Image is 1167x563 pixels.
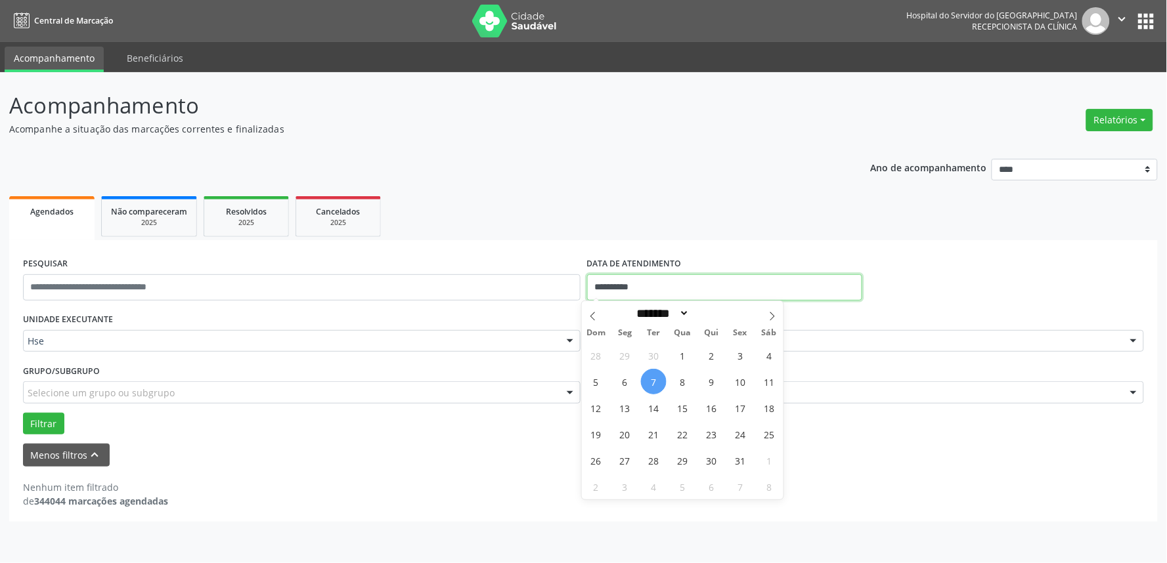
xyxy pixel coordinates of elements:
span: Outubro 30, 2025 [699,448,724,473]
button: Menos filtroskeyboard_arrow_up [23,444,110,467]
span: Novembro 6, 2025 [699,474,724,499]
select: Month [632,306,690,320]
span: Setembro 30, 2025 [641,343,667,368]
span: Novembro 4, 2025 [641,474,667,499]
span: Central de Marcação [34,15,113,26]
span: Qua [669,329,697,337]
span: Outubro 17, 2025 [728,395,753,421]
div: Hospital do Servidor do [GEOGRAPHIC_DATA] [907,10,1078,21]
span: Outubro 22, 2025 [670,421,695,447]
span: Não compareceram [111,206,187,217]
span: Outubro 12, 2025 [583,395,609,421]
span: Outubro 3, 2025 [728,343,753,368]
span: Outubro 9, 2025 [699,369,724,394]
label: Grupo/Subgrupo [23,361,100,381]
span: Dom [582,329,611,337]
span: Seg [611,329,640,337]
span: Cancelados [317,206,361,217]
span: Outubro 5, 2025 [583,369,609,394]
span: Outubro 13, 2025 [612,395,638,421]
div: 2025 [213,218,279,228]
input: Year [690,306,733,320]
span: Outubro 27, 2025 [612,448,638,473]
span: Outubro 8, 2025 [670,369,695,394]
span: Outubro 7, 2025 [641,369,667,394]
span: Hse [28,335,554,348]
span: Novembro 7, 2025 [728,474,753,499]
span: Ter [640,329,669,337]
span: Outubro 6, 2025 [612,369,638,394]
span: Setembro 28, 2025 [583,343,609,368]
button:  [1110,7,1135,35]
span: Outubro 28, 2025 [641,448,667,473]
span: Qui [697,329,726,337]
label: PESQUISAR [23,254,68,274]
p: Acompanhamento [9,89,813,122]
i:  [1115,12,1130,26]
div: Nenhum item filtrado [23,480,168,494]
span: Outubro 16, 2025 [699,395,724,421]
span: Outubro 31, 2025 [728,448,753,473]
span: Novembro 1, 2025 [757,448,782,473]
span: Outubro 15, 2025 [670,395,695,421]
span: Novembro 3, 2025 [612,474,638,499]
span: Outubro 4, 2025 [757,343,782,368]
span: Outubro 29, 2025 [670,448,695,473]
div: 2025 [111,218,187,228]
span: Outubro 10, 2025 [728,369,753,394]
span: Setembro 29, 2025 [612,343,638,368]
span: Outubro 18, 2025 [757,395,782,421]
span: Novembro 2, 2025 [583,474,609,499]
span: Outubro 19, 2025 [583,421,609,447]
span: Novembro 5, 2025 [670,474,695,499]
span: Outubro 2, 2025 [699,343,724,368]
span: Outubro 14, 2025 [641,395,667,421]
div: 2025 [305,218,371,228]
span: Outubro 21, 2025 [641,421,667,447]
a: Beneficiários [118,47,192,70]
p: Acompanhe a situação das marcações correntes e finalizadas [9,122,813,136]
span: Outubro 24, 2025 [728,421,753,447]
p: Ano de acompanhamento [871,159,987,175]
label: UNIDADE EXECUTANTE [23,310,113,330]
span: Outubro 26, 2025 [583,448,609,473]
span: Sáb [755,329,783,337]
span: Todos os profissionais [592,335,1118,348]
a: Acompanhamento [5,47,104,72]
label: DATA DE ATENDIMENTO [587,254,682,274]
strong: 344044 marcações agendadas [34,495,168,507]
span: Outubro 25, 2025 [757,421,782,447]
span: Outubro 11, 2025 [757,369,782,394]
span: Selecione um grupo ou subgrupo [28,386,175,400]
button: Relatórios [1086,109,1153,131]
span: Sex [726,329,755,337]
span: Recepcionista da clínica [973,21,1078,32]
div: de [23,494,168,508]
img: img [1082,7,1110,35]
span: Novembro 8, 2025 [757,474,782,499]
button: Filtrar [23,413,64,435]
a: Central de Marcação [9,10,113,31]
button: apps [1135,10,1158,33]
span: Agendados [30,206,74,217]
span: Outubro 20, 2025 [612,421,638,447]
span: Resolvidos [226,206,267,217]
i: keyboard_arrow_up [88,448,102,462]
span: Outubro 1, 2025 [670,343,695,368]
span: #00054 - Urologia [592,386,1118,399]
span: Outubro 23, 2025 [699,421,724,447]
